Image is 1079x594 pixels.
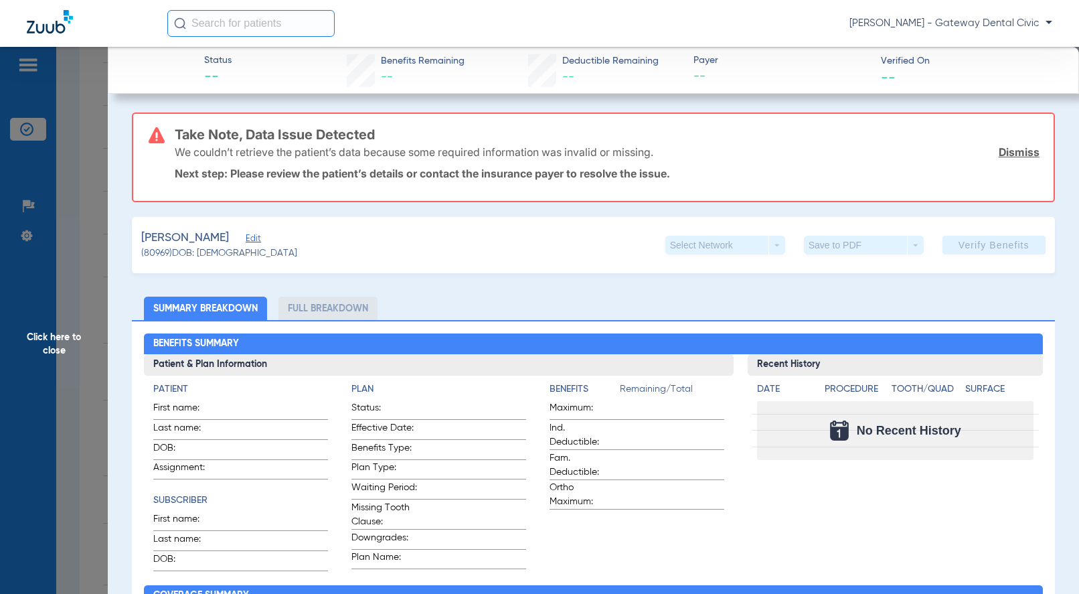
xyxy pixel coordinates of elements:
[153,552,219,571] span: DOB:
[144,333,1043,355] h2: Benefits Summary
[27,10,73,33] img: Zuub Logo
[153,441,219,459] span: DOB:
[550,451,615,479] span: Fam. Deductible:
[351,550,417,569] span: Plan Name:
[141,230,229,246] span: [PERSON_NAME]
[278,297,378,320] li: Full Breakdown
[757,382,813,396] h4: Date
[141,246,297,261] span: (80969) DOB: [DEMOGRAPHIC_DATA]
[174,17,186,29] img: Search Icon
[204,68,232,87] span: --
[175,167,1039,180] p: Next step: Please review the patient’s details or contact the insurance payer to resolve the issue.
[153,401,219,419] span: First name:
[153,421,219,439] span: Last name:
[562,54,659,68] span: Deductible Remaining
[550,382,620,396] h4: Benefits
[999,145,1040,159] a: Dismiss
[351,401,417,419] span: Status:
[550,481,615,509] span: Ortho Maximum:
[351,461,417,479] span: Plan Type:
[381,54,465,68] span: Benefits Remaining
[153,532,219,550] span: Last name:
[153,494,328,508] h4: Subscriber
[825,382,887,401] app-breakdown-title: Procedure
[550,421,615,449] span: Ind. Deductible:
[351,481,417,499] span: Waiting Period:
[892,382,961,401] app-breakdown-title: Tooth/Quad
[144,354,734,376] h3: Patient & Plan Information
[351,531,417,549] span: Downgrades:
[849,17,1052,30] span: [PERSON_NAME] - Gateway Dental Civic
[550,401,615,419] span: Maximum:
[857,424,961,437] span: No Recent History
[175,145,653,159] p: We couldn’t retrieve the patient’s data because some required information was invalid or missing.
[693,68,869,85] span: --
[550,382,620,401] app-breakdown-title: Benefits
[693,54,869,68] span: Payer
[153,461,219,479] span: Assignment:
[381,71,393,83] span: --
[149,127,165,143] img: error-icon
[167,10,335,37] input: Search for patients
[892,382,961,396] h4: Tooth/Quad
[175,128,1039,141] h3: Take Note, Data Issue Detected
[246,234,258,246] span: Edit
[620,382,724,401] span: Remaining/Total
[153,382,328,396] h4: Patient
[351,441,417,459] span: Benefits Type:
[351,501,417,529] span: Missing Tooth Clause:
[965,382,1034,396] h4: Surface
[748,354,1043,376] h3: Recent History
[204,54,232,68] span: Status
[757,382,813,401] app-breakdown-title: Date
[881,54,1057,68] span: Verified On
[562,71,574,83] span: --
[144,297,267,320] li: Summary Breakdown
[153,512,219,530] span: First name:
[825,382,887,396] h4: Procedure
[881,70,896,84] span: --
[351,421,417,439] span: Effective Date:
[830,421,849,441] img: Calendar
[351,382,526,396] h4: Plan
[965,382,1034,401] app-breakdown-title: Surface
[1012,530,1079,594] iframe: Chat Widget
